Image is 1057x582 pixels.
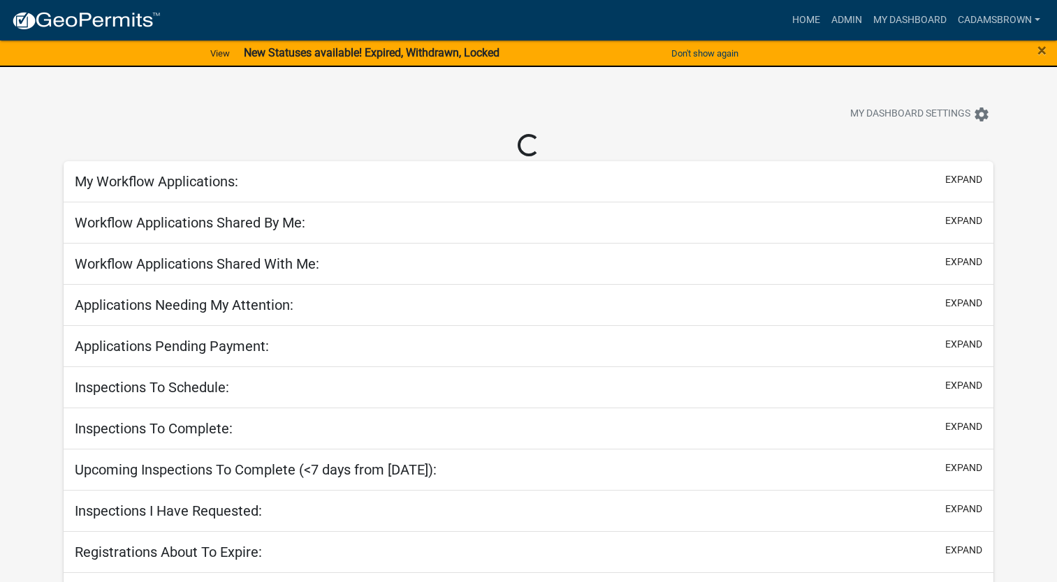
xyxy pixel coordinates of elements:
[945,214,982,228] button: expand
[945,502,982,516] button: expand
[945,296,982,311] button: expand
[75,461,437,478] h5: Upcoming Inspections To Complete (<7 days from [DATE]):
[973,106,990,123] i: settings
[945,255,982,269] button: expand
[244,46,500,59] strong: New Statuses available! Expired, Withdrawn, Locked
[826,7,868,33] a: Admin
[75,338,269,355] h5: Applications Pending Payment:
[75,297,293,313] h5: Applications Needing My Attention:
[945,461,982,475] button: expand
[75,379,229,396] h5: Inspections To Schedule:
[75,420,233,437] h5: Inspections To Complete:
[75,502,262,519] h5: Inspections I Have Requested:
[952,7,1046,33] a: cadamsbrown
[205,42,235,65] a: View
[1037,40,1047,60] span: ×
[945,172,982,187] button: expand
[850,106,970,123] span: My Dashboard Settings
[75,214,305,231] h5: Workflow Applications Shared By Me:
[945,543,982,558] button: expand
[945,378,982,393] button: expand
[839,100,1001,128] button: My Dashboard Settingssettings
[945,419,982,434] button: expand
[945,337,982,352] button: expand
[787,7,826,33] a: Home
[75,255,319,272] h5: Workflow Applications Shared With Me:
[868,7,952,33] a: My Dashboard
[75,544,262,560] h5: Registrations About To Expire:
[75,173,238,190] h5: My Workflow Applications:
[1037,42,1047,59] button: Close
[666,42,744,65] button: Don't show again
